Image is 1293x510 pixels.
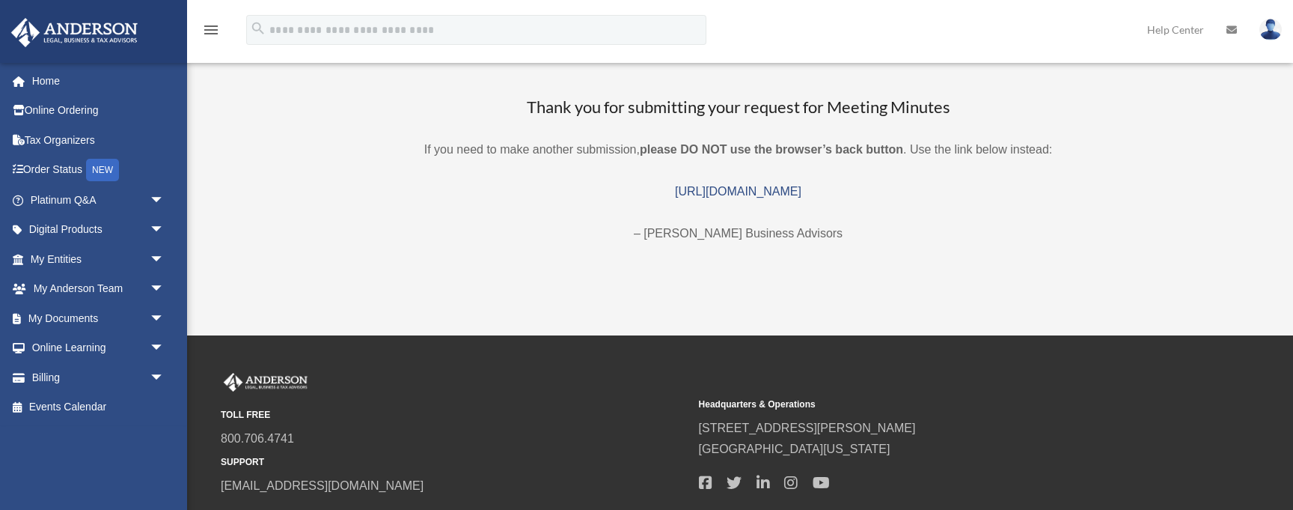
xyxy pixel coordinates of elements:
[10,66,187,96] a: Home
[86,159,119,181] div: NEW
[202,139,1274,160] p: If you need to make another submission, . Use the link below instead:
[150,215,180,246] span: arrow_drop_down
[221,407,688,423] small: TOLL FREE
[150,274,180,305] span: arrow_drop_down
[10,303,187,333] a: My Documentsarrow_drop_down
[10,96,187,126] a: Online Ordering
[10,362,187,392] a: Billingarrow_drop_down
[221,479,424,492] a: [EMAIL_ADDRESS][DOMAIN_NAME]
[10,392,187,422] a: Events Calendar
[202,96,1274,119] h3: Thank you for submitting your request for Meeting Minutes
[675,185,801,198] a: [URL][DOMAIN_NAME]
[150,362,180,393] span: arrow_drop_down
[10,185,187,215] a: Platinum Q&Aarrow_drop_down
[640,143,903,156] b: please DO NOT use the browser’s back button
[10,155,187,186] a: Order StatusNEW
[10,333,187,363] a: Online Learningarrow_drop_down
[250,20,266,37] i: search
[699,443,890,455] a: [GEOGRAPHIC_DATA][US_STATE]
[150,185,180,216] span: arrow_drop_down
[699,397,1167,413] small: Headquarters & Operations
[150,244,180,275] span: arrow_drop_down
[150,333,180,364] span: arrow_drop_down
[10,244,187,274] a: My Entitiesarrow_drop_down
[202,21,220,39] i: menu
[10,274,187,304] a: My Anderson Teamarrow_drop_down
[10,125,187,155] a: Tax Organizers
[150,303,180,334] span: arrow_drop_down
[1259,19,1282,40] img: User Pic
[7,18,142,47] img: Anderson Advisors Platinum Portal
[202,223,1274,244] p: – [PERSON_NAME] Business Advisors
[221,432,294,445] a: 800.706.4741
[10,215,187,245] a: Digital Productsarrow_drop_down
[699,422,916,434] a: [STREET_ADDRESS][PERSON_NAME]
[221,455,688,470] small: SUPPORT
[202,26,220,39] a: menu
[221,373,311,392] img: Anderson Advisors Platinum Portal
